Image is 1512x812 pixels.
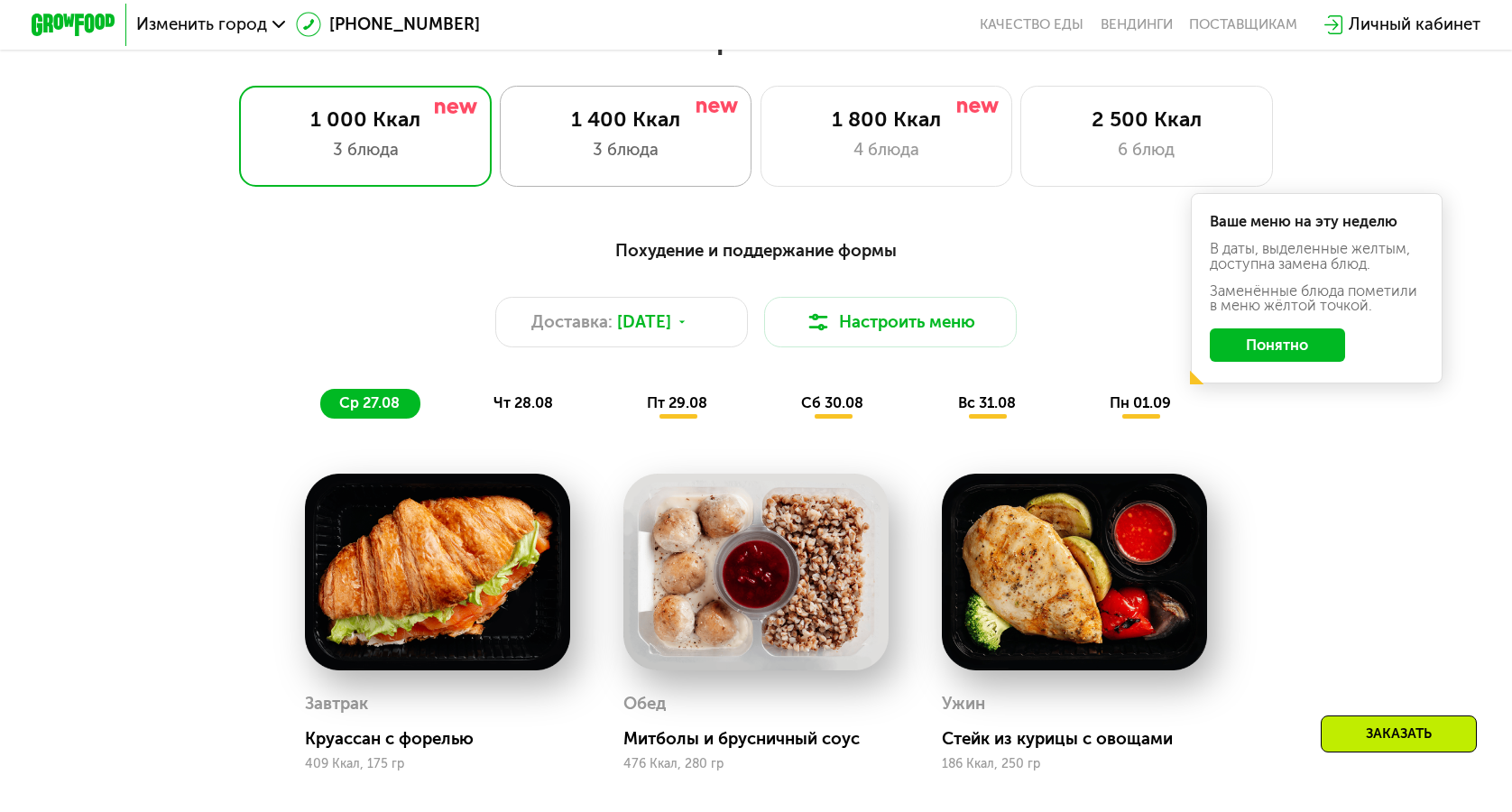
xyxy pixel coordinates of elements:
[1043,137,1251,162] div: 6 блюд
[1189,16,1297,33] div: поставщикам
[305,728,587,749] div: Круассан с форелью
[305,757,571,771] div: 409 Ккал, 175 гр
[493,394,553,411] span: чт 28.08
[339,394,400,411] span: ср 27.08
[262,107,470,133] div: 1 000 Ккал
[782,137,991,162] div: 4 блюда
[623,757,890,771] div: 476 Ккал, 280 гр
[521,107,730,133] div: 1 400 Ккал
[623,728,906,749] div: Митболы и брусничный соус
[1043,107,1251,133] div: 2 500 Ккал
[305,688,368,720] div: Завтрак
[942,757,1208,771] div: 186 Ккал, 250 гр
[1210,284,1424,314] div: Заменённые блюда пометили в меню жёлтой точкой.
[296,12,480,37] a: [PHONE_NUMBER]
[1321,715,1477,752] div: Заказать
[647,394,707,411] span: пт 29.08
[980,16,1083,33] a: Качество еды
[764,297,1016,347] button: Настроить меню
[262,137,470,162] div: 3 блюда
[782,107,991,133] div: 1 800 Ккал
[942,688,985,720] div: Ужин
[1101,16,1173,33] a: Вендинги
[134,237,1378,263] div: Похудение и поддержание формы
[531,309,613,335] span: Доставка:
[942,728,1224,749] div: Стейк из курицы с овощами
[1349,12,1480,37] div: Личный кабинет
[801,394,863,411] span: сб 30.08
[1210,215,1424,229] div: Ваше меню на эту неделю
[623,688,666,720] div: Обед
[521,137,730,162] div: 3 блюда
[1110,394,1171,411] span: пн 01.09
[136,16,267,33] span: Изменить город
[617,309,671,335] span: [DATE]
[958,394,1016,411] span: вс 31.08
[1210,328,1345,362] button: Понятно
[1210,242,1424,272] div: В даты, выделенные желтым, доступна замена блюд.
